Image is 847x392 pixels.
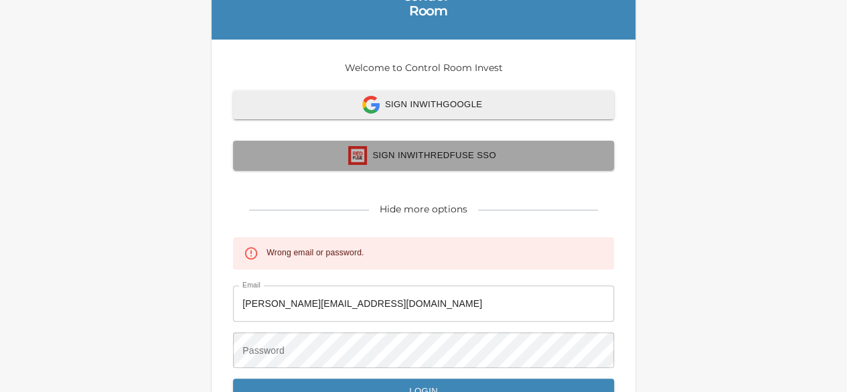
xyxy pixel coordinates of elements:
span: Sign In with Redfuse SSO [248,146,599,165]
span: Sign In with Google [248,96,599,114]
img: redfuse icon [348,146,367,165]
button: Sign InwithGoogle [233,90,614,119]
button: redfuse iconSign InwithRedfuse SSO [233,141,614,170]
div: Hide more options [380,202,467,216]
div: Wrong email or password. [266,241,364,265]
